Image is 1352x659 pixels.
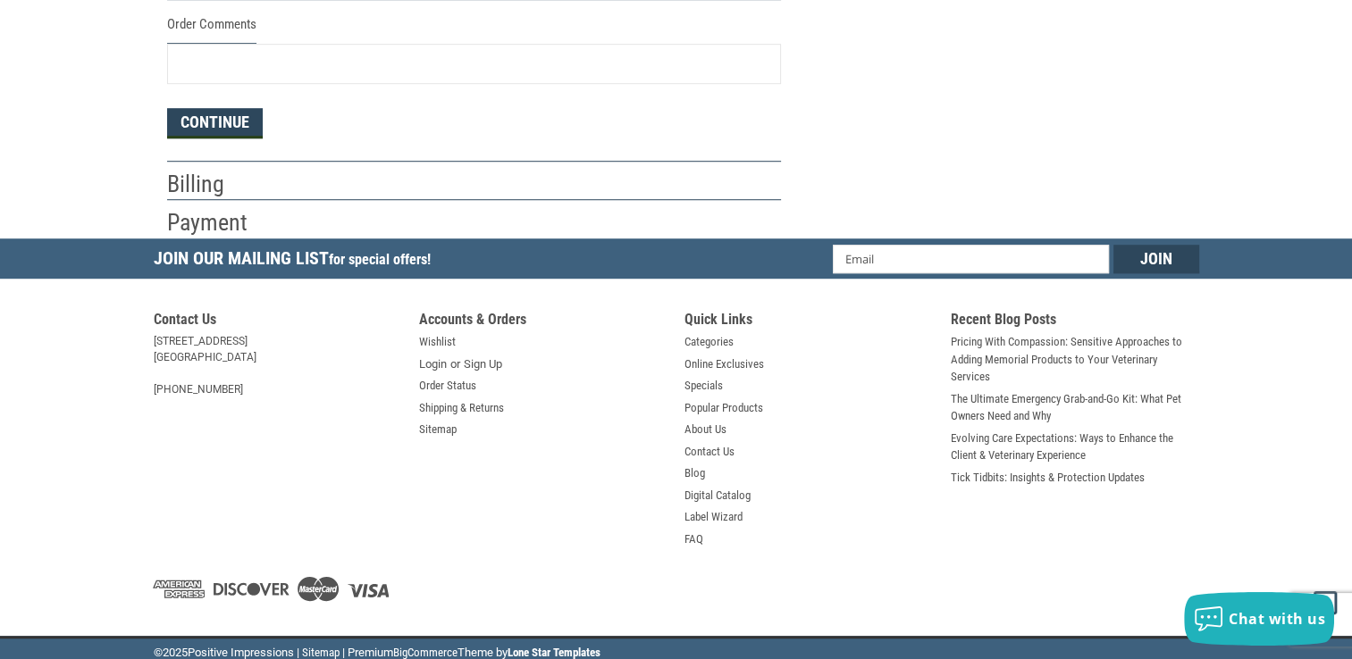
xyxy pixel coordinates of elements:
[951,469,1145,487] a: Tick Tidbits: Insights & Protection Updates
[684,530,703,548] a: FAQ
[419,355,447,373] a: Login
[684,333,734,351] a: Categories
[951,430,1199,464] a: Evolving Care Expectations: Ways to Enhance the Client & Veterinary Experience
[684,421,726,438] a: About Us
[464,355,502,373] a: Sign Up
[951,311,1199,333] h5: Recent Blog Posts
[167,208,272,238] h2: Payment
[440,355,471,373] span: or
[329,251,431,268] span: for special offers!
[684,443,735,461] a: Contact Us
[508,646,600,659] a: Lone Star Templates
[163,646,188,659] span: 2025
[1113,245,1199,273] input: Join
[154,238,440,284] h5: Join Our Mailing List
[684,487,751,505] a: Digital Catalog
[684,377,723,395] a: Specials
[833,245,1109,273] input: Email
[167,108,263,138] button: Continue
[419,377,476,395] a: Order Status
[951,390,1199,425] a: The Ultimate Emergency Grab-and-Go Kit: What Pet Owners Need and Why
[419,421,457,438] a: Sitemap
[684,399,763,417] a: Popular Products
[684,311,933,333] h5: Quick Links
[154,311,402,333] h5: Contact Us
[393,646,458,659] a: BigCommerce
[419,311,668,333] h5: Accounts & Orders
[684,508,743,526] a: Label Wizard
[154,646,294,659] span: © Positive Impressions
[297,646,340,659] a: | Sitemap
[1184,592,1334,646] button: Chat with us
[1229,609,1325,629] span: Chat with us
[419,333,456,351] a: Wishlist
[167,14,256,44] legend: Order Comments
[154,333,402,397] address: [STREET_ADDRESS] [GEOGRAPHIC_DATA] [PHONE_NUMBER]
[167,170,272,199] h2: Billing
[419,399,504,417] a: Shipping & Returns
[951,333,1199,386] a: Pricing With Compassion: Sensitive Approaches to Adding Memorial Products to Your Veterinary Serv...
[684,355,764,373] a: Online Exclusives
[684,464,705,482] a: Blog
